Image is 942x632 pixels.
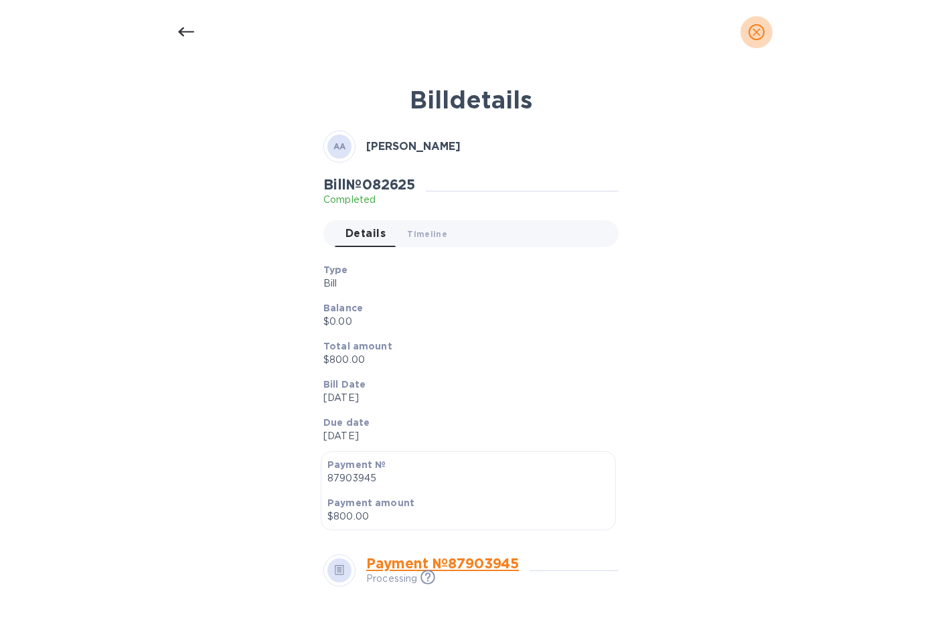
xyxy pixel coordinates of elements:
[323,193,415,207] p: Completed
[740,16,773,48] button: close
[327,471,609,485] p: 87903945
[327,459,386,470] b: Payment №
[323,341,392,351] b: Total amount
[323,264,348,275] b: Type
[323,315,608,329] p: $0.00
[333,141,346,151] b: AA
[323,391,608,405] p: [DATE]
[323,417,370,428] b: Due date
[410,85,532,114] b: Bill details
[323,303,363,313] b: Balance
[366,572,417,586] p: Processing
[323,429,608,443] p: [DATE]
[323,176,415,193] h2: Bill № 082625
[407,227,447,241] span: Timeline
[327,509,609,524] p: $800.00
[366,555,519,572] a: Payment № 87903945
[327,497,414,508] b: Payment amount
[345,224,386,243] span: Details
[323,353,608,367] p: $800.00
[323,379,366,390] b: Bill Date
[366,140,461,153] b: [PERSON_NAME]
[323,276,608,291] p: Bill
